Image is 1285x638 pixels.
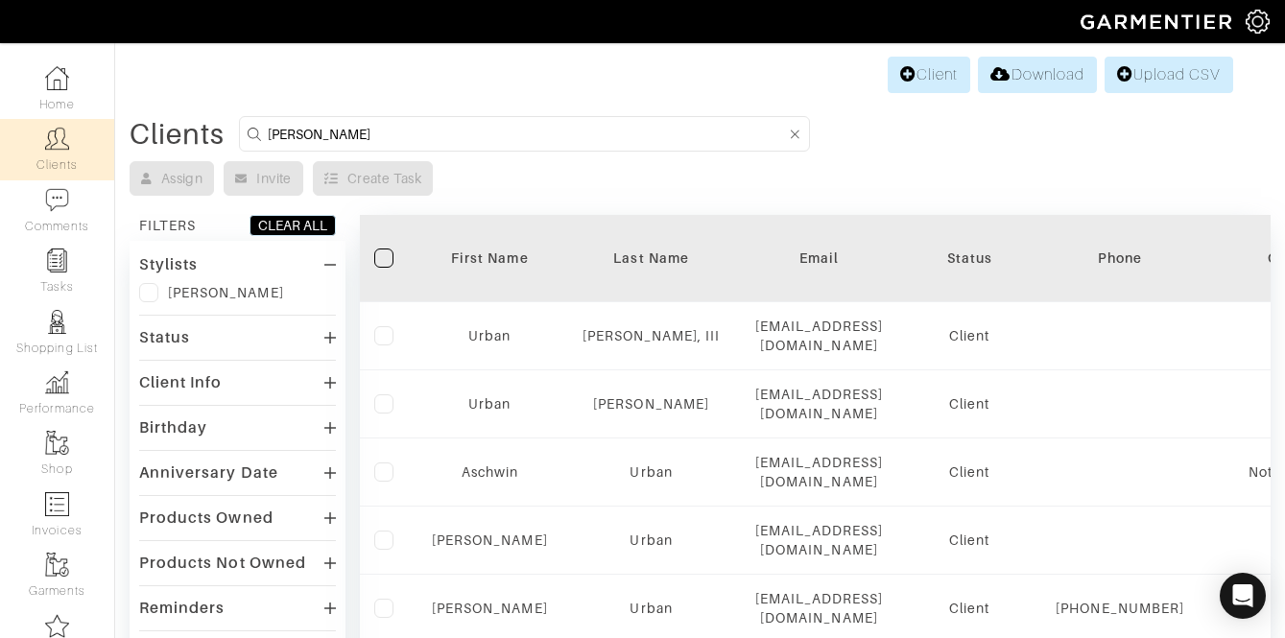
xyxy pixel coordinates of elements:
img: clients-icon-6bae9207a08558b7cb47a8932f037763ab4055f8c8b6bfacd5dc20c3e0201464.png [45,127,69,151]
a: [PERSON_NAME] [593,396,709,412]
img: comment-icon-a0a6a9ef722e966f86d9cbdc48e553b5cf19dbc54f86b18d962a5391bc8f6eb6.png [45,188,69,212]
a: Urban [468,396,511,412]
img: graph-8b7af3c665d003b59727f371ae50e7771705bf0c487971e6e97d053d13c5068d.png [45,370,69,394]
a: Download [978,57,1096,93]
div: [PHONE_NUMBER] [1056,599,1184,618]
img: companies-icon-14a0f246c7e91f24465de634b560f0151b0cc5c9ce11af5fac52e6d7d6371812.png [45,614,69,638]
div: Client Info [139,373,223,392]
div: Anniversary Date [139,463,278,483]
div: Status [139,328,190,347]
a: Urban [630,464,672,480]
input: Search by name, email, phone, city, or state [268,122,786,146]
a: Urban [630,532,672,548]
img: garments-icon-b7da505a4dc4fd61783c78ac3ca0ef83fa9d6f193b1c9dc38574b1d14d53ca28.png [45,553,69,577]
div: [EMAIL_ADDRESS][DOMAIN_NAME] [755,521,884,559]
a: [PERSON_NAME], III [583,328,721,343]
img: garmentier-logo-header-white-b43fb05a5012e4ada735d5af1a66efaba907eab6374d6393d1fbf88cb4ef424d.png [1071,5,1246,38]
div: Open Intercom Messenger [1220,573,1266,619]
th: Toggle SortBy [897,215,1041,302]
div: Client [912,462,1027,482]
th: Toggle SortBy [417,215,562,302]
th: Toggle SortBy [562,215,741,302]
div: [PERSON_NAME] [168,283,284,302]
div: Client [912,326,1027,345]
div: [EMAIL_ADDRESS][DOMAIN_NAME] [755,589,884,627]
div: [EMAIL_ADDRESS][DOMAIN_NAME] [755,385,884,423]
a: [PERSON_NAME] [432,601,548,616]
div: Last Name [577,248,726,268]
div: Status [912,248,1027,268]
div: Reminders [139,599,225,618]
div: Stylists [139,255,198,274]
div: Clients [130,125,225,144]
a: Client [888,57,970,93]
img: orders-icon-0abe47150d42831381b5fb84f609e132dff9fe21cb692f30cb5eec754e2cba89.png [45,492,69,516]
div: [EMAIL_ADDRESS][DOMAIN_NAME] [755,317,884,355]
img: dashboard-icon-dbcd8f5a0b271acd01030246c82b418ddd0df26cd7fceb0bd07c9910d44c42f6.png [45,66,69,90]
img: stylists-icon-eb353228a002819b7ec25b43dbf5f0378dd9e0616d9560372ff212230b889e62.png [45,310,69,334]
a: [PERSON_NAME] [432,532,548,548]
a: Urban [630,601,672,616]
div: First Name [432,248,548,268]
img: garments-icon-b7da505a4dc4fd61783c78ac3ca0ef83fa9d6f193b1c9dc38574b1d14d53ca28.png [45,431,69,455]
div: Birthday [139,418,207,437]
div: Email [755,248,884,268]
div: Client [912,394,1027,414]
div: CLEAR ALL [258,216,327,235]
a: Upload CSV [1105,57,1233,93]
div: [EMAIL_ADDRESS][DOMAIN_NAME] [755,453,884,491]
button: CLEAR ALL [250,215,336,236]
div: Phone [1056,248,1184,268]
div: Client [912,599,1027,618]
a: Aschwin [462,464,518,480]
a: Urban [468,328,511,343]
div: FILTERS [139,216,196,235]
div: Products Not Owned [139,554,306,573]
div: Products Owned [139,508,274,528]
img: reminder-icon-8004d30b9f0a5d33ae49ab947aed9ed385cf756f9e5892f1edd6e32f2345188e.png [45,248,69,272]
div: Client [912,531,1027,550]
img: gear-icon-white-bd11855cb880d31180b6d7d6211b90ccbf57a29d726f0c71d8c61bd08dd39cc2.png [1246,10,1270,34]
